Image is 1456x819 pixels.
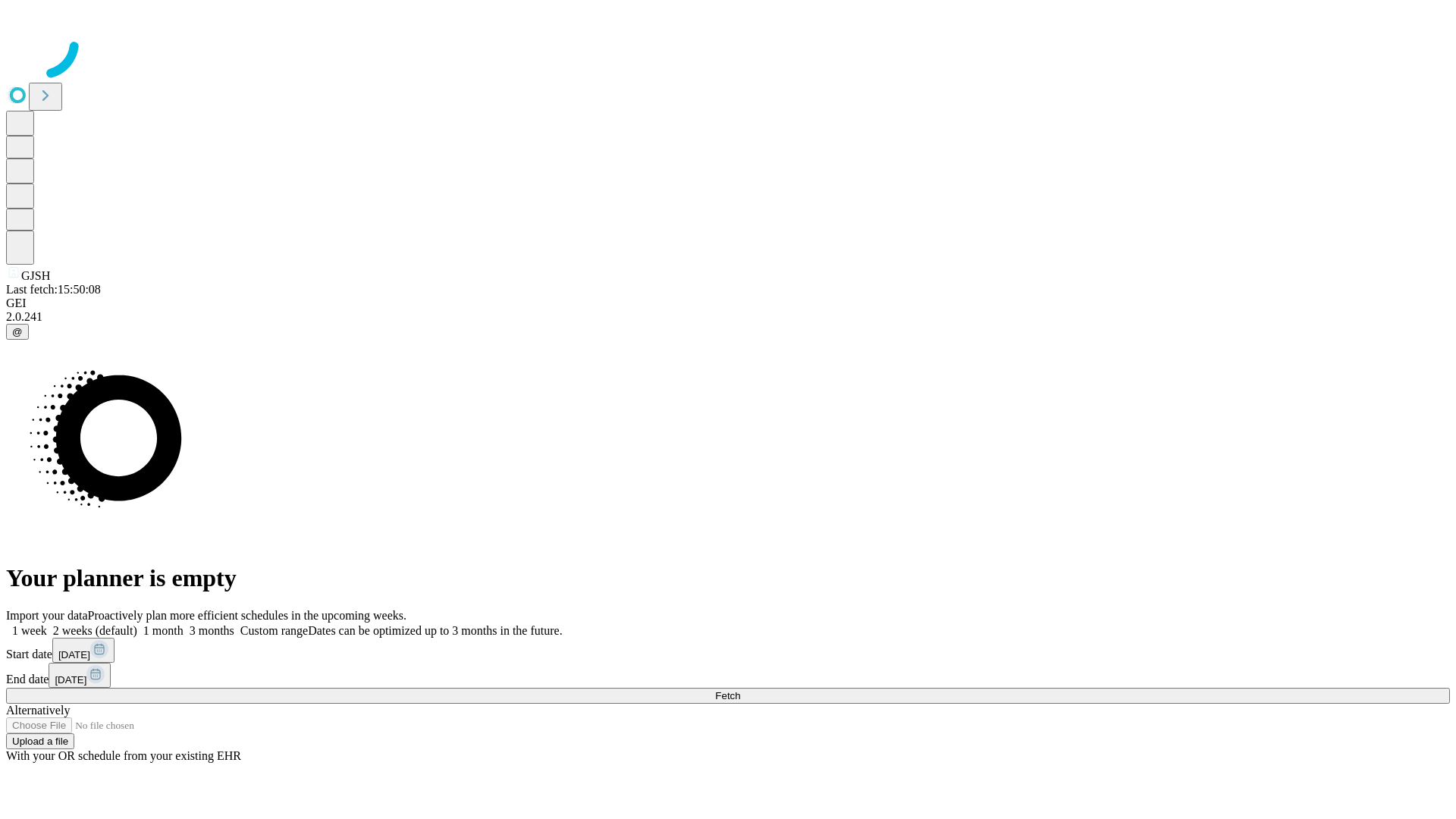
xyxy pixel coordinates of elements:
[21,269,50,282] span: GJSH
[88,609,406,622] span: Proactively plan more efficient schedules in the upcoming weeks.
[53,624,137,637] span: 2 weeks (default)
[6,688,1450,704] button: Fetch
[12,624,47,637] span: 1 week
[55,674,86,686] span: [DATE]
[308,624,562,637] span: Dates can be optimized up to 3 months in the future.
[6,564,1450,592] h1: Your planner is empty
[6,749,241,762] span: With your OR schedule from your existing EHR
[49,663,111,688] button: [DATE]
[6,733,74,749] button: Upload a file
[6,310,1450,324] div: 2.0.241
[6,297,1450,310] div: GEI
[6,283,101,296] span: Last fetch: 15:50:08
[6,638,1450,663] div: Start date
[6,609,88,622] span: Import your data
[190,624,234,637] span: 3 months
[715,690,740,701] span: Fetch
[12,326,23,337] span: @
[6,663,1450,688] div: End date
[52,638,115,663] button: [DATE]
[6,324,29,340] button: @
[6,704,70,717] span: Alternatively
[143,624,184,637] span: 1 month
[240,624,308,637] span: Custom range
[58,649,90,661] span: [DATE]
